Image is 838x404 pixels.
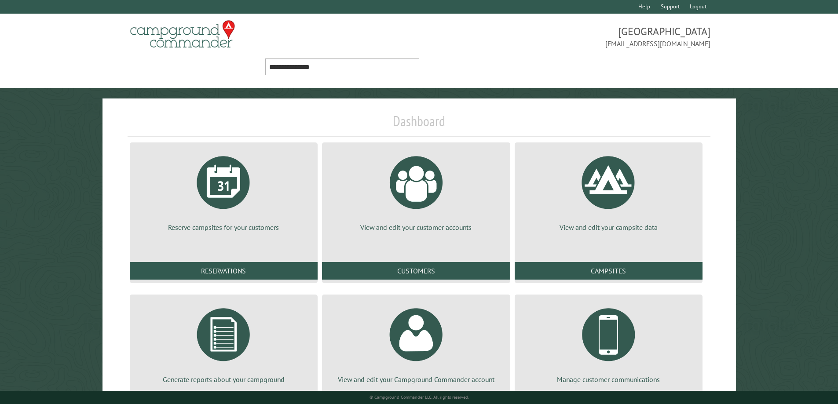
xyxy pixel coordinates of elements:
[370,394,469,400] small: © Campground Commander LLC. All rights reserved.
[333,149,499,232] a: View and edit your customer accounts
[140,375,307,384] p: Generate reports about your campground
[333,222,499,232] p: View and edit your customer accounts
[333,302,499,384] a: View and edit your Campground Commander account
[322,262,510,280] a: Customers
[525,222,692,232] p: View and edit your campsite data
[140,302,307,384] a: Generate reports about your campground
[515,262,703,280] a: Campsites
[525,302,692,384] a: Manage customer communications
[128,17,238,51] img: Campground Commander
[525,375,692,384] p: Manage customer communications
[140,149,307,232] a: Reserve campsites for your customers
[419,24,711,49] span: [GEOGRAPHIC_DATA] [EMAIL_ADDRESS][DOMAIN_NAME]
[525,149,692,232] a: View and edit your campsite data
[128,113,711,137] h1: Dashboard
[140,222,307,232] p: Reserve campsites for your customers
[333,375,499,384] p: View and edit your Campground Commander account
[130,262,318,280] a: Reservations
